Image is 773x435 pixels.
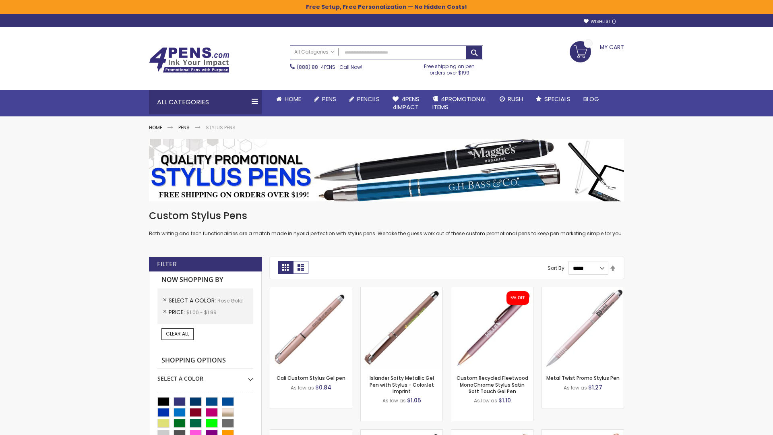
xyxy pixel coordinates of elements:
[315,383,331,391] span: $0.84
[382,397,406,404] span: As low as
[166,330,189,337] span: Clear All
[291,384,314,391] span: As low as
[548,265,564,271] label: Sort By
[393,95,420,111] span: 4Pens 4impact
[508,95,523,103] span: Rush
[577,90,606,108] a: Blog
[270,90,308,108] a: Home
[217,297,243,304] span: Rose Gold
[206,124,236,131] strong: Stylus Pens
[457,375,528,394] a: Custom Recycled Fleetwood MonoChrome Stylus Satin Soft Touch Gel Pen
[169,296,217,304] span: Select A Color
[432,95,487,111] span: 4PROMOTIONAL ITEMS
[297,64,362,70] span: - Call Now!
[157,260,177,269] strong: Filter
[322,95,336,103] span: Pens
[178,124,190,131] a: Pens
[544,95,570,103] span: Specials
[343,90,386,108] a: Pencils
[290,46,339,59] a: All Categories
[584,19,616,25] a: Wishlist
[498,396,511,404] span: $1.10
[186,309,217,316] span: $1.00 - $1.99
[426,90,493,116] a: 4PROMOTIONALITEMS
[149,90,262,114] div: All Categories
[297,64,335,70] a: (888) 88-4PENS
[583,95,599,103] span: Blog
[270,287,352,369] img: Cali Custom Stylus Gel pen-Rose Gold
[451,287,533,369] img: Custom Recycled Fleetwood MonoChrome Stylus Satin Soft Touch Gel Pen-Rose Gold
[149,47,229,73] img: 4Pens Custom Pens and Promotional Products
[361,287,442,294] a: Islander Softy Metallic Gel Pen with Stylus - ColorJet Imprint-Rose Gold
[149,209,624,237] div: Both writing and tech functionalities are a match made in hybrid perfection with stylus pens. We ...
[564,384,587,391] span: As low as
[149,209,624,222] h1: Custom Stylus Pens
[149,124,162,131] a: Home
[416,60,484,76] div: Free shipping on pen orders over $199
[149,139,624,201] img: Stylus Pens
[157,352,253,369] strong: Shopping Options
[451,287,533,294] a: Custom Recycled Fleetwood MonoChrome Stylus Satin Soft Touch Gel Pen-Rose Gold
[386,90,426,116] a: 4Pens4impact
[542,287,624,294] a: Metal Twist Promo Stylus Pen-Rose gold
[277,375,345,381] a: Cali Custom Stylus Gel pen
[511,295,525,301] div: 5% OFF
[493,90,529,108] a: Rush
[278,261,293,274] strong: Grid
[407,396,421,404] span: $1.05
[285,95,301,103] span: Home
[157,271,253,288] strong: Now Shopping by
[308,90,343,108] a: Pens
[294,49,335,55] span: All Categories
[588,383,602,391] span: $1.27
[542,287,624,369] img: Metal Twist Promo Stylus Pen-Rose gold
[529,90,577,108] a: Specials
[357,95,380,103] span: Pencils
[270,287,352,294] a: Cali Custom Stylus Gel pen-Rose Gold
[546,375,620,381] a: Metal Twist Promo Stylus Pen
[157,369,253,383] div: Select A Color
[169,308,186,316] span: Price
[161,328,194,340] a: Clear All
[370,375,434,394] a: Islander Softy Metallic Gel Pen with Stylus - ColorJet Imprint
[474,397,497,404] span: As low as
[361,287,442,369] img: Islander Softy Metallic Gel Pen with Stylus - ColorJet Imprint-Rose Gold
